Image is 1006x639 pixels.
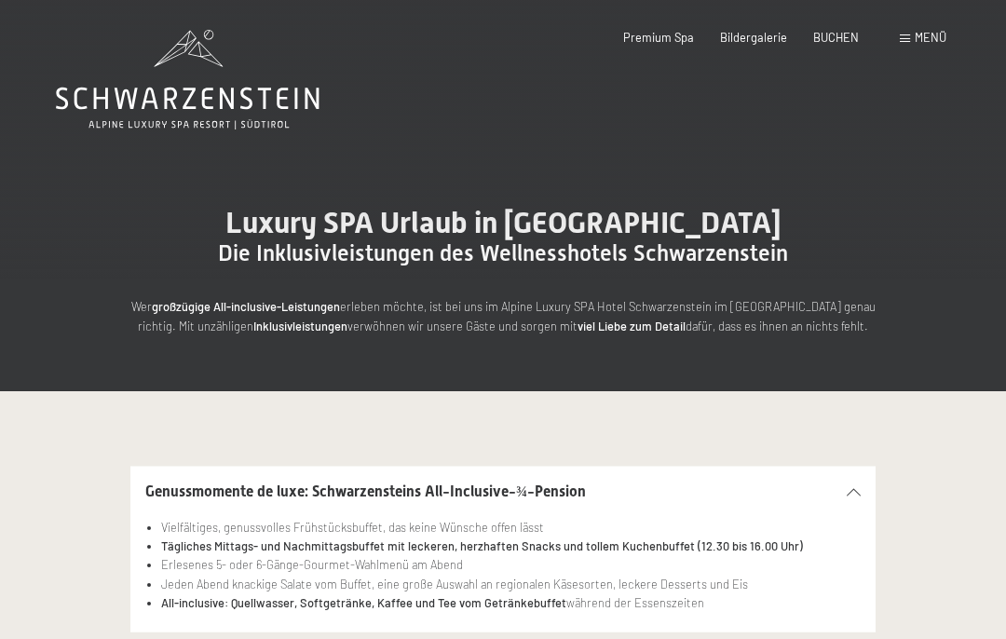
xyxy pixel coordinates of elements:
li: Jeden Abend knackige Salate vom Buffet, eine große Auswahl an regionalen Käsesorten, leckere Dess... [161,575,861,593]
li: Vielfältiges, genussvolles Frühstücksbuffet, das keine Wünsche offen lässt [161,518,861,537]
p: Wer erleben möchte, ist bei uns im Alpine Luxury SPA Hotel Schwarzenstein im [GEOGRAPHIC_DATA] ge... [130,297,876,335]
a: Bildergalerie [720,30,787,45]
span: Luxury SPA Urlaub in [GEOGRAPHIC_DATA] [225,205,782,240]
a: BUCHEN [813,30,859,45]
span: Genussmomente de luxe: Schwarzensteins All-Inclusive-¾-Pension [145,483,586,500]
strong: All-inclusive: Quellwasser, Softgetränke, Kaffee und Tee vom Getränkebuffet [161,595,566,610]
a: Premium Spa [623,30,694,45]
strong: Inklusivleistungen [253,319,347,333]
li: Erlesenes 5- oder 6-Gänge-Gourmet-Wahlmenü am Abend [161,555,861,574]
li: während der Essenszeiten [161,593,861,612]
strong: viel Liebe zum Detail [578,319,686,333]
strong: Tägliches Mittags- und Nachmittagsbuffet mit leckeren, herzhaften Snacks und tollem Kuchenbuffet ... [161,538,803,553]
span: Die Inklusivleistungen des Wellnesshotels Schwarzenstein [218,240,788,266]
strong: großzügige All-inclusive-Leistungen [152,299,340,314]
span: Menü [915,30,946,45]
